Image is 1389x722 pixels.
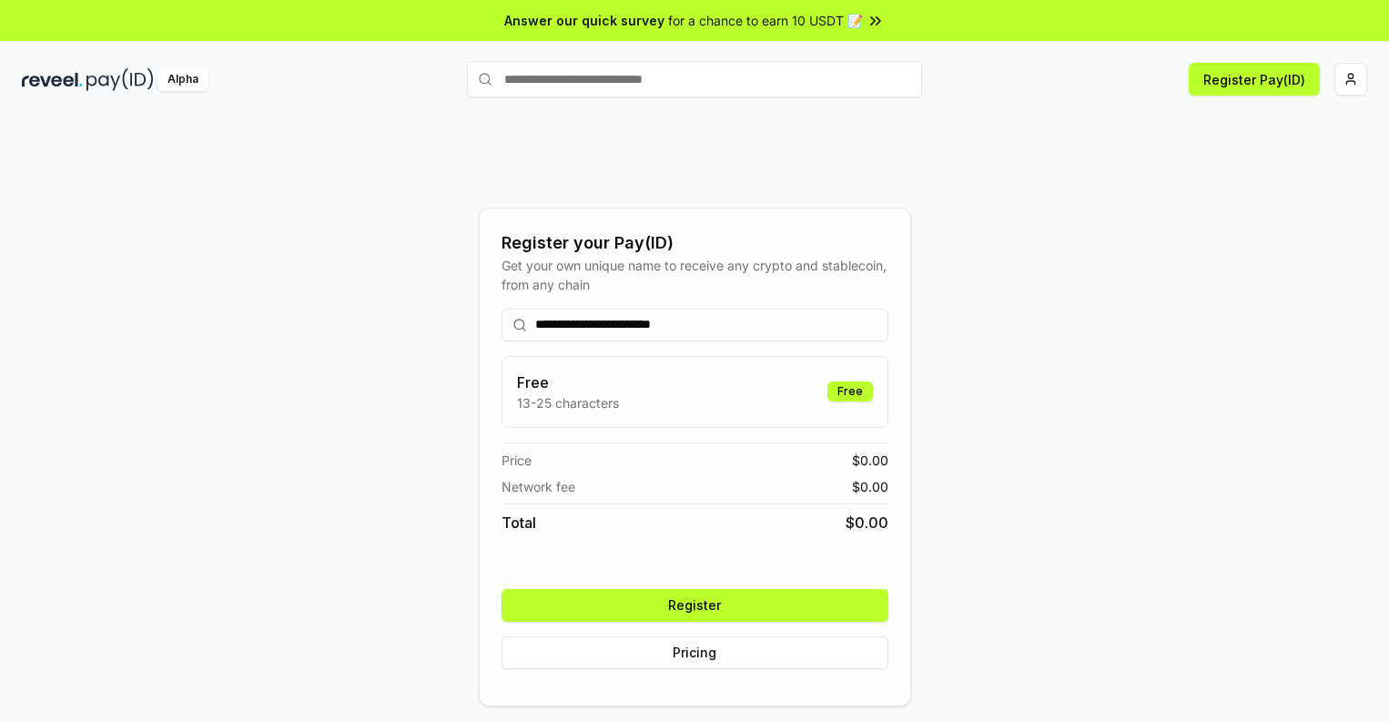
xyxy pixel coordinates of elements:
[504,11,664,30] span: Answer our quick survey
[502,512,536,534] span: Total
[502,451,532,470] span: Price
[668,11,863,30] span: for a chance to earn 10 USDT 📝
[22,68,83,91] img: reveel_dark
[502,256,888,294] div: Get your own unique name to receive any crypto and stablecoin, from any chain
[502,230,888,256] div: Register your Pay(ID)
[846,512,888,534] span: $ 0.00
[1189,63,1320,96] button: Register Pay(ID)
[517,371,619,393] h3: Free
[852,451,888,470] span: $ 0.00
[852,477,888,496] span: $ 0.00
[827,381,873,402] div: Free
[502,477,575,496] span: Network fee
[157,68,208,91] div: Alpha
[502,636,888,669] button: Pricing
[517,393,619,412] p: 13-25 characters
[86,68,154,91] img: pay_id
[502,589,888,622] button: Register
